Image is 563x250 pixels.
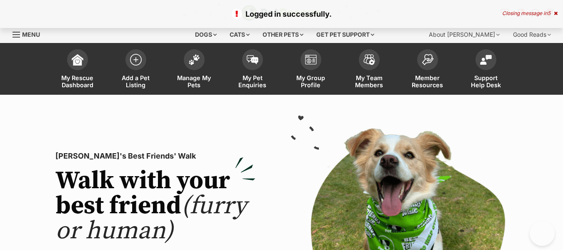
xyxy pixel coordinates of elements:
a: Support Help Desk [457,45,515,95]
img: member-resources-icon-8e73f808a243e03378d46382f2149f9095a855e16c252ad45f914b54edf8863c.svg [422,54,433,65]
a: Manage My Pets [165,45,223,95]
img: pet-enquiries-icon-7e3ad2cf08bfb03b45e93fb7055b45f3efa6380592205ae92323e6603595dc1f.svg [247,55,258,64]
div: Good Reads [507,26,557,43]
span: Manage My Pets [175,74,213,88]
a: My Group Profile [282,45,340,95]
div: Cats [224,26,255,43]
span: My Team Members [350,74,388,88]
a: My Pet Enquiries [223,45,282,95]
a: Member Resources [398,45,457,95]
a: My Team Members [340,45,398,95]
div: Other pets [257,26,309,43]
div: Get pet support [310,26,380,43]
span: Member Resources [409,74,446,88]
img: manage-my-pets-icon-02211641906a0b7f246fdf0571729dbe1e7629f14944591b6c1af311fb30b64b.svg [188,54,200,65]
span: My Group Profile [292,74,330,88]
p: [PERSON_NAME]'s Best Friends' Walk [55,150,255,162]
div: About [PERSON_NAME] [423,26,505,43]
span: Support Help Desk [467,74,505,88]
img: group-profile-icon-3fa3cf56718a62981997c0bc7e787c4b2cf8bcc04b72c1350f741eb67cf2f40e.svg [305,55,317,65]
span: My Pet Enquiries [234,74,271,88]
img: add-pet-listing-icon-0afa8454b4691262ce3f59096e99ab1cd57d4a30225e0717b998d2c9b9846f56.svg [130,54,142,66]
a: Add a Pet Listing [107,45,165,95]
h2: Walk with your best friend [55,169,255,244]
img: dashboard-icon-eb2f2d2d3e046f16d808141f083e7271f6b2e854fb5c12c21221c1fb7104beca.svg [72,54,83,66]
span: Add a Pet Listing [117,74,155,88]
span: Menu [22,31,40,38]
img: team-members-icon-5396bd8760b3fe7c0b43da4ab00e1e3bb1a5d9ba89233759b79545d2d3fc5d0d.svg [363,54,375,65]
iframe: Help Scout Beacon - Open [530,221,555,246]
span: My Rescue Dashboard [59,74,96,88]
img: help-desk-icon-fdf02630f3aa405de69fd3d07c3f3aa587a6932b1a1747fa1d2bba05be0121f9.svg [480,55,492,65]
a: Menu [13,26,46,41]
div: Dogs [189,26,223,43]
span: (furry or human) [55,190,247,247]
a: My Rescue Dashboard [48,45,107,95]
